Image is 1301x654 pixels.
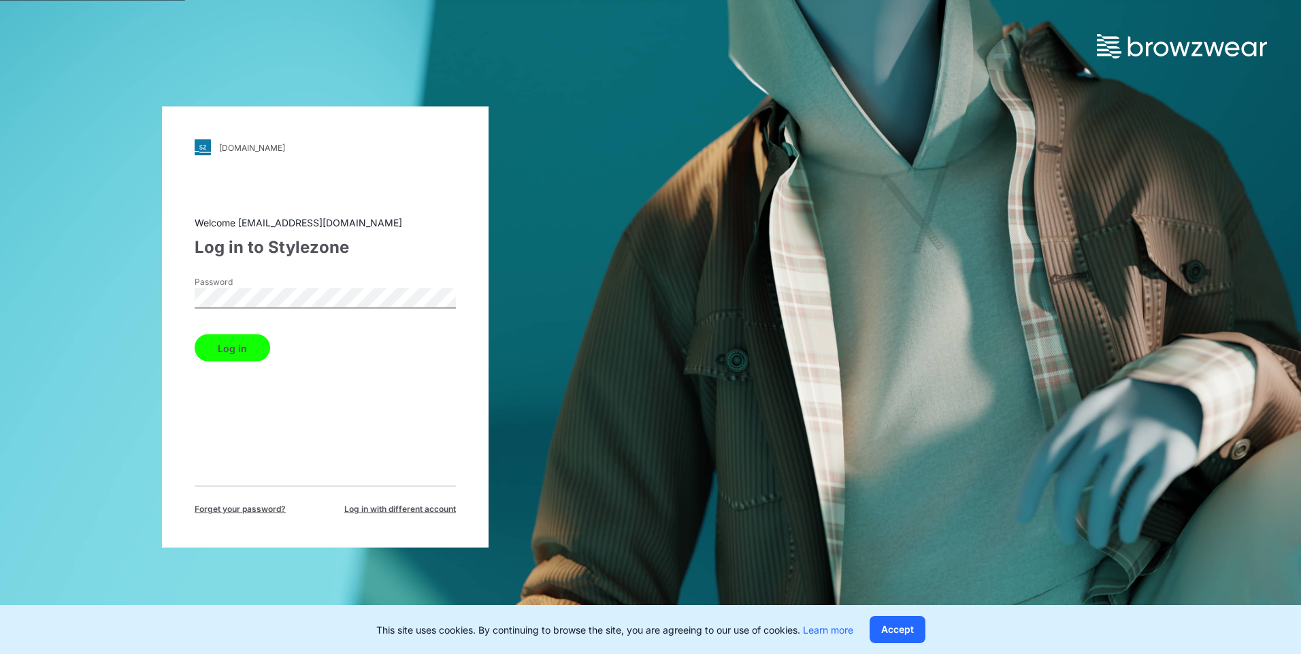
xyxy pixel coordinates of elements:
div: Log in to Stylezone [195,235,456,260]
label: Password [195,276,290,288]
img: svg+xml;base64,PHN2ZyB3aWR0aD0iMjgiIGhlaWdodD0iMjgiIHZpZXdCb3g9IjAgMCAyOCAyOCIgZmlsbD0ibm9uZSIgeG... [195,139,211,156]
p: This site uses cookies. By continuing to browse the site, you are agreeing to our use of cookies. [376,623,853,637]
a: [DOMAIN_NAME] [195,139,456,156]
button: Log in [195,334,270,362]
button: Accept [870,616,925,643]
img: browzwear-logo.73288ffb.svg [1097,34,1267,58]
a: Learn more [803,624,853,636]
span: Log in with different account [344,503,456,515]
div: [DOMAIN_NAME] [219,142,285,152]
span: Forget your password? [195,503,286,515]
div: Welcome [EMAIL_ADDRESS][DOMAIN_NAME] [195,216,456,230]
